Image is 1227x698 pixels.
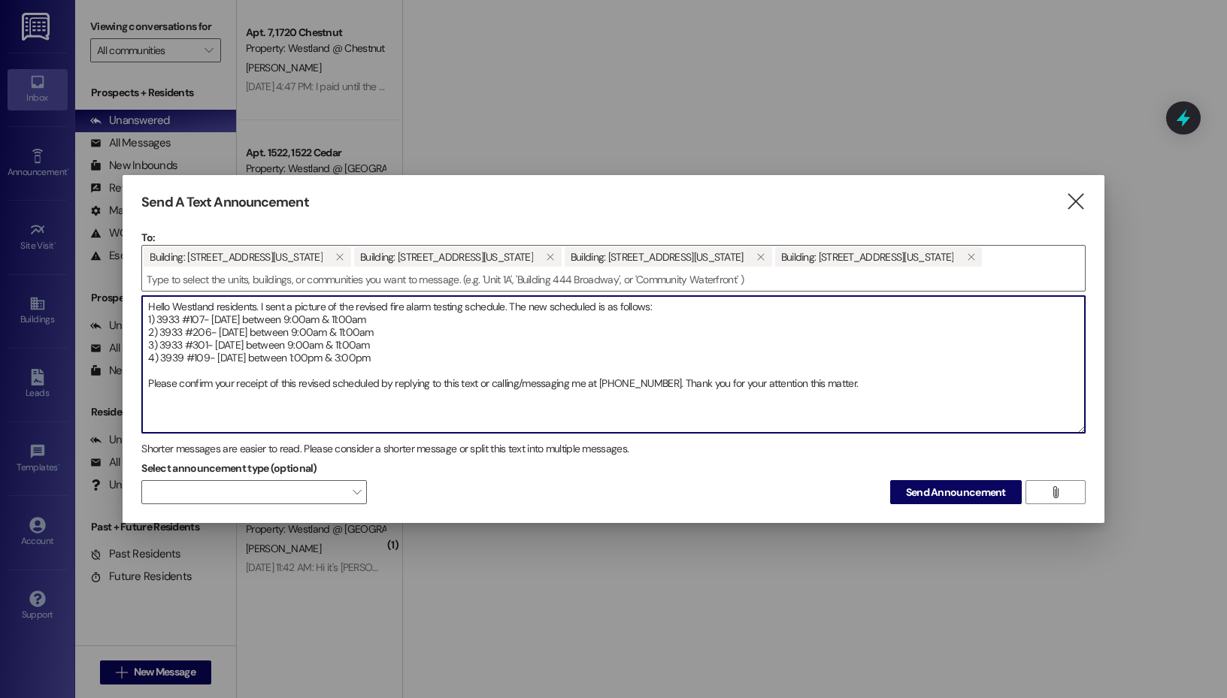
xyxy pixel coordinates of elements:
i:  [546,251,554,263]
button: Building: 3933 N. Virginia Road # 301 [750,247,772,267]
button: Send Announcement [890,480,1022,504]
h3: Send A Text Announcement [141,194,308,211]
i:  [335,251,344,263]
i:  [756,251,765,263]
i:  [967,251,975,263]
i:  [1050,486,1061,498]
button: Building: 3933 N. Virginia Road #107 [329,247,351,267]
i:  [1065,194,1086,210]
label: Select announcement type (optional) [141,457,317,480]
button: Building: 3933 N. Virginia Road #206 [539,247,562,267]
span: Send Announcement [906,485,1006,500]
span: Building: 3933 N. Virginia Road #107 [150,247,323,267]
span: Building: 3939 N. Virginia Rd #109 [781,247,954,267]
p: To: [141,230,1086,245]
input: Type to select the units, buildings, or communities you want to message. (e.g. 'Unit 1A', 'Buildi... [142,268,1085,291]
span: Building: 3933 N. Virginia Road #206 [360,247,533,267]
button: Building: 3939 N. Virginia Rd #109 [959,247,982,267]
span: Building: 3933 N. Virginia Road # 301 [571,247,744,267]
textarea: Hello Westland residents. I sent a picture of the revised fire alarm testing schedule. The new sc... [142,296,1085,433]
div: Hello Westland residents. I sent a picture of the revised fire alarm testing schedule. The new sc... [141,295,1086,434]
div: Shorter messages are easier to read. Please consider a shorter message or split this text into mu... [141,441,1086,457]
